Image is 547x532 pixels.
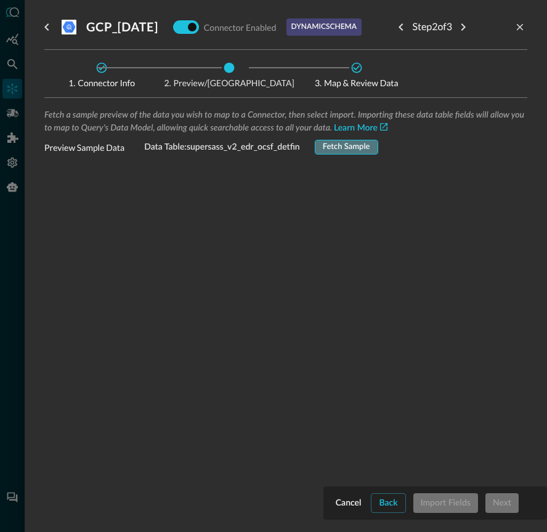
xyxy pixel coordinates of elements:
[371,493,405,513] button: Back
[304,79,409,87] span: Map & Review Data
[37,17,57,37] button: go back
[323,140,370,155] div: Fetch Sample
[86,20,158,34] h3: GCP_[DATE]
[144,142,300,153] span: Data Table: supersass_v2_edr_ocsf_detfin
[391,17,411,37] button: Previous step
[164,79,294,87] span: Preview/[GEOGRAPHIC_DATA]
[453,17,473,37] button: Next step
[44,141,124,154] p: Preview Sample Data
[62,20,76,34] svg: Google BigQuery
[336,496,362,511] div: Cancel
[315,140,378,155] button: Fetch Sample
[49,79,154,87] span: Connector Info
[44,111,524,132] span: Fetch a sample preview of the data you wish to map to a Connector, then select import. Importing ...
[412,20,452,34] p: Step 2 of 3
[333,493,364,513] button: Cancel
[204,21,277,34] p: Connector Enabled
[291,22,357,33] p: dynamic schema
[334,124,387,132] a: Learn More
[379,496,397,511] div: Back
[513,20,527,34] button: close-drawer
